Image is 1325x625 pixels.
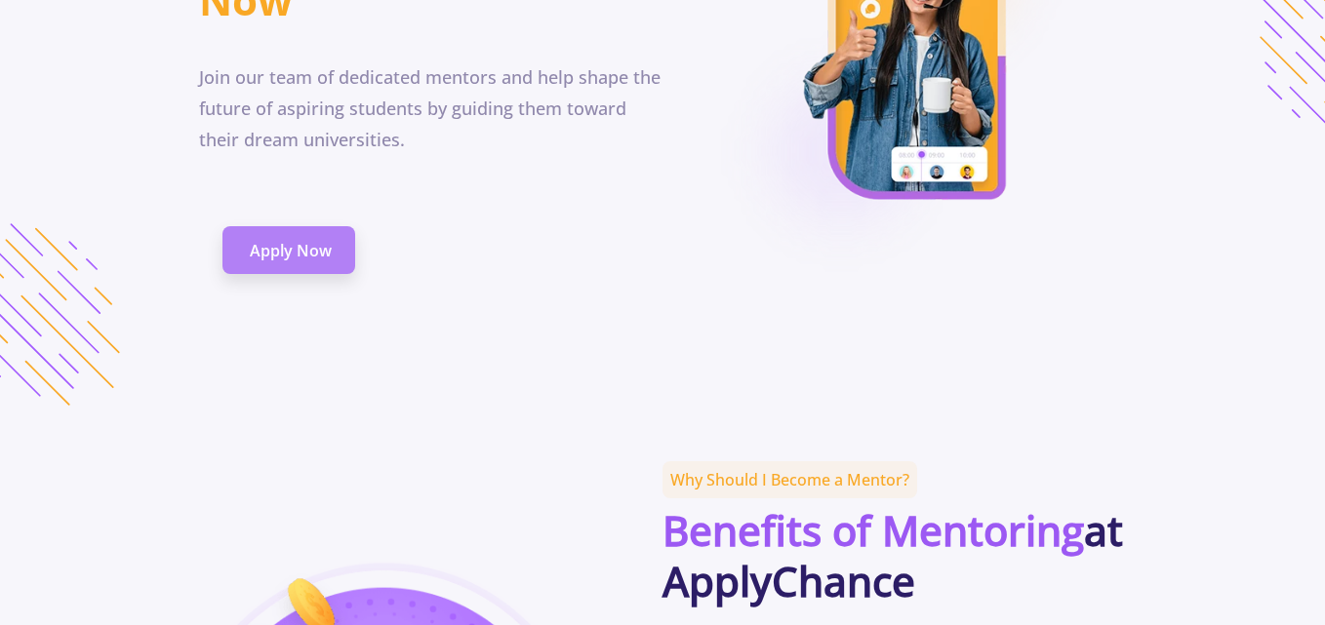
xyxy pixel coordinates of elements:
a: Apply Now [222,226,355,275]
span: Apply Now [250,239,332,262]
span: Why Should I Become a Mentor? [662,461,917,498]
b: at ApplyChance [662,502,1123,608]
span: Benefits of Mentoring [662,502,1084,558]
span: Join our team of dedicated mentors and help shape the future of aspiring students by guiding them... [199,65,661,152]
